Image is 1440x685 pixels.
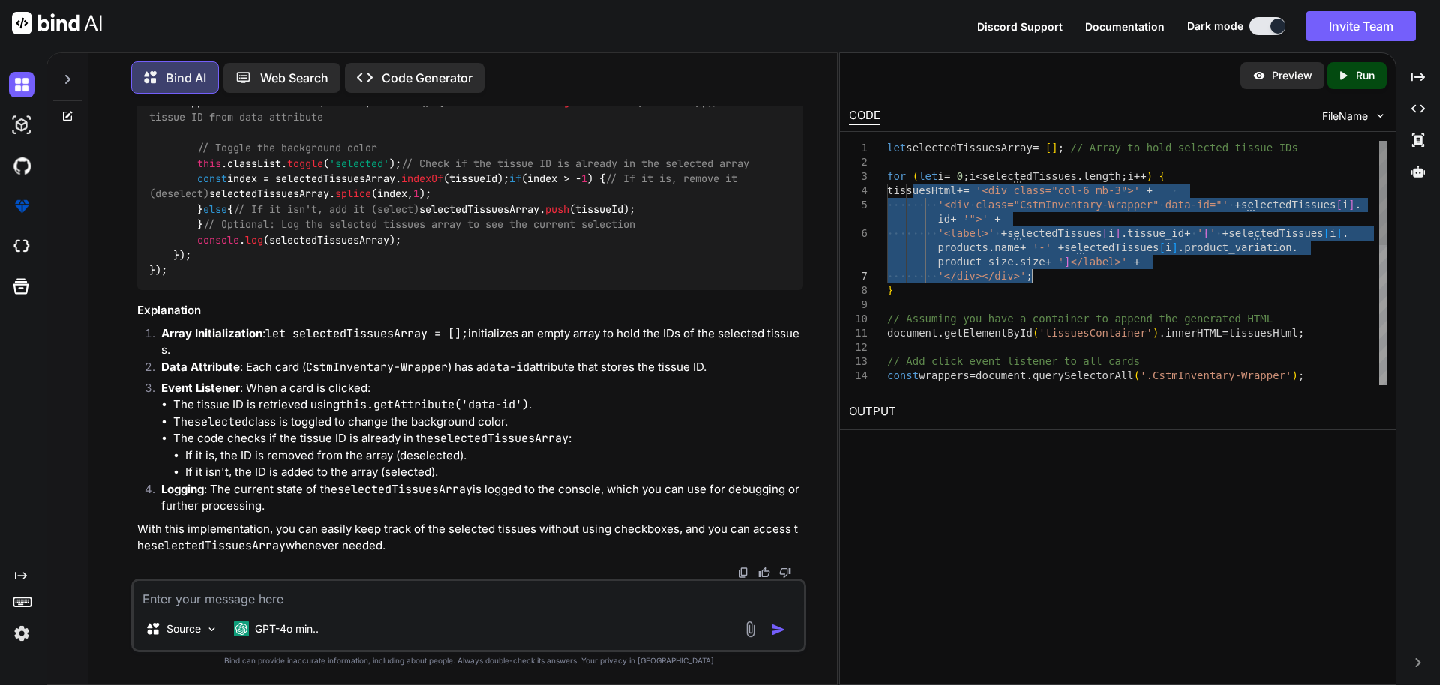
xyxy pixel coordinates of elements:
[1033,327,1039,339] span: (
[1077,170,1083,182] span: .
[849,340,868,354] div: 12
[1306,11,1416,41] button: Invite Team
[1228,327,1298,339] span: tissuesHtml
[1177,241,1183,253] span: .
[227,157,281,170] span: classList
[161,381,240,395] strong: Event Listener
[166,621,201,636] p: Source
[197,142,377,155] span: // Toggle the background color
[919,369,969,381] span: wrappers
[849,226,868,241] div: 6
[779,567,791,579] img: dislike
[1070,256,1127,268] span: </label>'
[976,170,982,182] span: <
[937,227,994,239] span: '<label>'
[1336,227,1342,239] span: ]
[1153,327,1159,339] span: )
[1033,142,1039,154] span: =
[1342,199,1348,211] span: i
[1026,270,1032,282] span: ;
[977,20,1063,33] span: Discord Support
[977,19,1063,34] button: Discord Support
[173,396,803,414] li: The tissue ID is retrieved using .
[976,369,1026,381] span: document
[937,384,943,396] span: .
[887,142,906,154] span: let
[1159,170,1165,182] span: {
[151,538,286,553] code: selectedTissuesArray
[401,172,443,185] span: indexOf
[1356,68,1375,83] p: Run
[9,621,34,646] img: settings
[976,184,1140,196] span: '<div class="col-6 mb-3">'
[937,213,950,225] span: id
[433,431,568,446] code: selectedTissuesArray
[1020,241,1026,253] span: +
[161,359,803,376] p: : Each card ( ) has a attribute that stores the tissue ID.
[1121,227,1127,239] span: .
[9,234,34,259] img: cloudideIcon
[737,567,749,579] img: copy
[545,202,569,216] span: push
[1222,327,1228,339] span: =
[840,394,1396,429] h2: OUTPUT
[234,621,249,636] img: GPT-4o mini
[1336,199,1342,211] span: [
[1322,109,1368,124] span: FileName
[988,241,994,253] span: .
[1039,384,1051,396] span: =>
[1291,241,1297,253] span: .
[887,313,1203,325] span: // Assuming you have a container to append the gen
[1323,227,1329,239] span: [
[260,69,328,87] p: Web Search
[1064,241,1159,253] span: selectedTissues
[1085,19,1165,34] button: Documentation
[194,414,248,429] code: selected
[1033,369,1134,381] span: querySelectorAll
[963,170,969,182] span: ;
[581,172,587,185] span: 1
[161,325,803,359] p: : initializes an empty array to hold the IDs of the selected tissues.
[912,170,918,182] span: (
[1057,241,1063,253] span: +
[161,380,803,397] p: : When a card is clicked:
[937,270,1026,282] span: '</div></div>'
[185,447,803,465] li: If it is, the ID is removed from the array (deselected).
[1083,170,1121,182] span: length
[849,326,868,340] div: 11
[956,170,962,182] span: 0
[1165,241,1171,253] span: i
[166,69,206,87] p: Bind AI
[849,155,868,169] div: 2
[265,326,468,341] code: let selectedTissuesArray = [];
[1342,227,1348,239] span: .
[950,213,956,225] span: +
[906,142,1033,154] span: selectedTissuesArray
[944,327,1033,339] span: getElementById
[994,384,1039,396] span: wrapper
[1234,199,1240,211] span: +
[1026,369,1032,381] span: .
[1039,327,1153,339] span: 'tissuesContainer'
[382,69,472,87] p: Code Generator
[887,184,957,196] span: tissuesHtml
[1228,227,1323,239] span: selectedTissues
[1354,199,1360,211] span: .
[937,327,943,339] span: .
[337,482,472,497] code: selectedTissuesArray
[1102,227,1108,239] span: [
[849,283,868,298] div: 8
[9,72,34,97] img: darkChat
[173,414,803,431] li: The class is toggled to change the background color.
[9,153,34,178] img: githubDark
[742,621,759,638] img: attachment
[944,384,988,396] span: forEach
[255,621,319,636] p: GPT-4o min..
[1045,256,1051,268] span: +
[340,397,529,412] code: this.getAttribute('data-id')
[887,170,906,182] span: for
[137,521,803,555] p: With this implementation, you can easily keep track of the selected tissues without using checkbo...
[205,623,218,636] img: Pick Models
[1159,241,1165,253] span: [
[956,184,969,196] span: +=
